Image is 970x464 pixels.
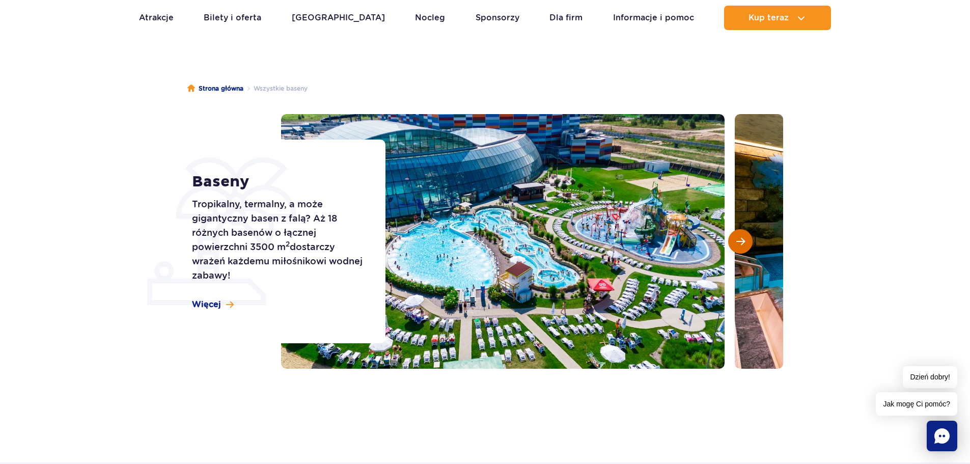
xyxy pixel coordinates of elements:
[476,6,519,30] a: Sponsorzy
[192,299,234,310] a: Więcej
[613,6,694,30] a: Informacje i pomoc
[139,6,174,30] a: Atrakcje
[192,299,221,310] span: Więcej
[724,6,831,30] button: Kup teraz
[286,240,290,248] sup: 2
[192,197,363,283] p: Tropikalny, termalny, a może gigantyczny basen z falą? Aż 18 różnych basenów o łącznej powierzchn...
[903,366,957,388] span: Dzień dobry!
[281,114,725,369] img: Zewnętrzna część Suntago z basenami i zjeżdżalniami, otoczona leżakami i zielenią
[187,84,243,94] a: Strona główna
[292,6,385,30] a: [GEOGRAPHIC_DATA]
[204,6,261,30] a: Bilety i oferta
[876,392,957,416] span: Jak mogę Ci pomóc?
[749,13,789,22] span: Kup teraz
[927,421,957,451] div: Chat
[728,229,753,254] button: Następny slajd
[192,173,363,191] h1: Baseny
[415,6,445,30] a: Nocleg
[549,6,583,30] a: Dla firm
[243,84,308,94] li: Wszystkie baseny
